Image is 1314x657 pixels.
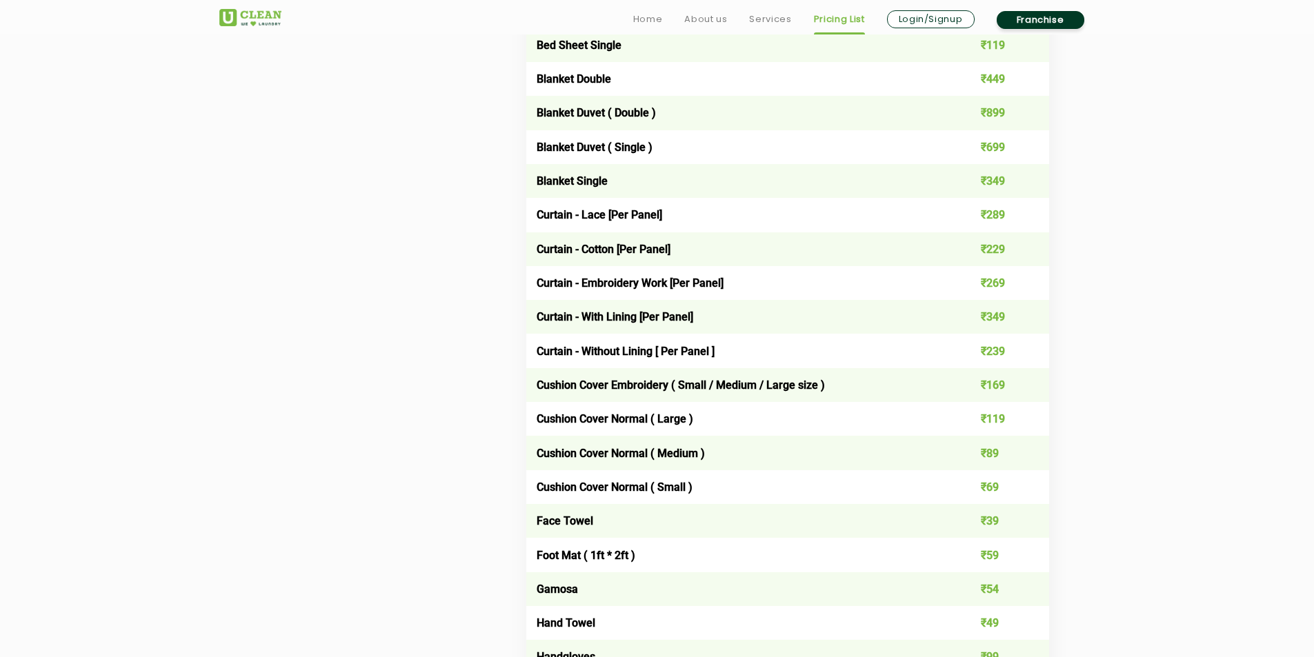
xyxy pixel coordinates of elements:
td: ₹699 [944,130,1049,164]
a: Back to Top [21,18,74,30]
a: Latest Blogs [21,68,76,79]
a: Pricing List [814,11,865,28]
td: ₹54 [944,572,1049,606]
td: ₹39 [944,504,1049,538]
td: Cushion Cover Normal ( Large ) [526,402,945,436]
td: Curtain - Without Lining [ Per Panel ] [526,334,945,367]
td: Face Towel [526,504,945,538]
a: Customer Speak [21,55,93,67]
a: Franchise [997,11,1084,29]
td: Foot Mat ( 1ft * 2ft ) [526,538,945,572]
td: ₹269 [944,266,1049,300]
td: ₹69 [944,470,1049,504]
a: Home [633,11,663,28]
td: ₹59 [944,538,1049,572]
td: Bed Sheet Single [526,28,945,62]
td: ₹349 [944,164,1049,198]
td: Blanket Duvet ( Double ) [526,96,945,130]
h3: Style [6,93,201,108]
td: Curtain - Embroidery Work [Per Panel] [526,266,945,300]
td: Blanket Single [526,164,945,198]
td: Cushion Cover Embroidery ( Small / Medium / Large size ) [526,368,945,402]
div: Outline [6,6,201,18]
td: ₹49 [944,606,1049,640]
td: Blanket Duvet ( Single ) [526,130,945,164]
td: ₹239 [944,334,1049,367]
td: ₹899 [944,96,1049,130]
td: ₹119 [944,28,1049,62]
a: Services [749,11,791,28]
td: ₹119 [944,402,1049,436]
td: ₹169 [944,368,1049,402]
td: ₹89 [944,436,1049,469]
td: Curtain - Cotton [Per Panel] [526,232,945,266]
td: Curtain - Lace [Per Panel] [526,198,945,232]
td: ₹289 [944,198,1049,232]
img: UClean Laundry and Dry Cleaning [219,9,281,26]
td: Hand Towel [526,606,945,640]
td: Blanket Double [526,62,945,96]
td: Curtain - With Lining [Per Panel] [526,300,945,334]
a: India’s No. 1 Laundry & [MEDICAL_DATA] Brand from an IITian [6,30,195,54]
a: Login/Signup [887,10,975,28]
td: ₹229 [944,232,1049,266]
td: Cushion Cover Normal ( Small ) [526,470,945,504]
a: About us [684,11,727,28]
td: Cushion Cover Normal ( Medium ) [526,436,945,469]
td: Gamosa [526,572,945,606]
td: ₹349 [944,300,1049,334]
td: ₹449 [944,62,1049,96]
